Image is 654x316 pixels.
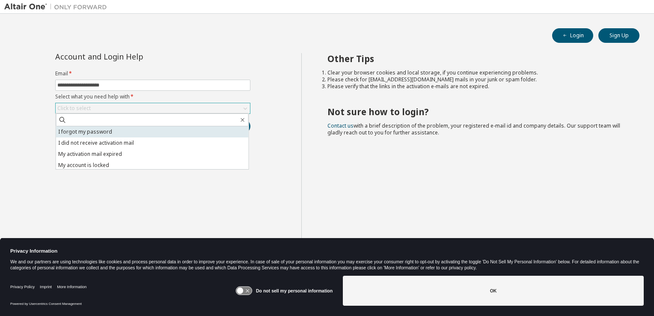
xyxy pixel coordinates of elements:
div: Account and Login Help [55,53,211,60]
img: Altair One [4,3,111,11]
li: Please verify that the links in the activation e-mails are not expired. [327,83,624,90]
li: Please check for [EMAIL_ADDRESS][DOMAIN_NAME] mails in your junk or spam folder. [327,76,624,83]
a: Contact us [327,122,354,129]
h2: Not sure how to login? [327,106,624,117]
button: Login [552,28,593,43]
button: Sign Up [598,28,639,43]
label: Select what you need help with [55,93,250,100]
span: with a brief description of the problem, your registered e-mail id and company details. Our suppo... [327,122,620,136]
div: Click to select [57,105,91,112]
li: I forgot my password [56,126,249,137]
div: Click to select [56,103,250,113]
h2: Other Tips [327,53,624,64]
label: Email [55,70,250,77]
li: Clear your browser cookies and local storage, if you continue experiencing problems. [327,69,624,76]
